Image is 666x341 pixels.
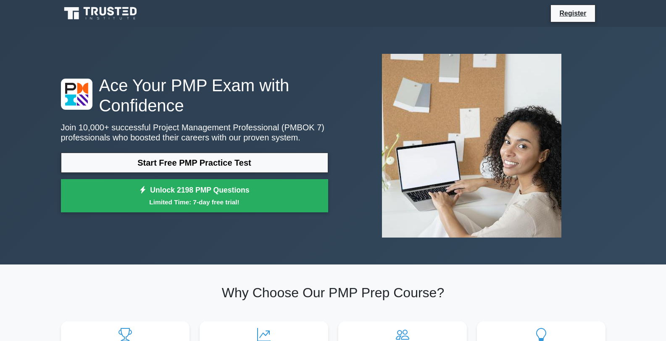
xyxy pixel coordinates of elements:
[61,153,328,173] a: Start Free PMP Practice Test
[61,179,328,213] a: Unlock 2198 PMP QuestionsLimited Time: 7-day free trial!
[554,8,591,19] a: Register
[61,122,328,143] p: Join 10,000+ successful Project Management Professional (PMBOK 7) professionals who boosted their...
[61,75,328,116] h1: Ace Your PMP Exam with Confidence
[61,285,605,301] h2: Why Choose Our PMP Prep Course?
[71,197,318,207] small: Limited Time: 7-day free trial!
